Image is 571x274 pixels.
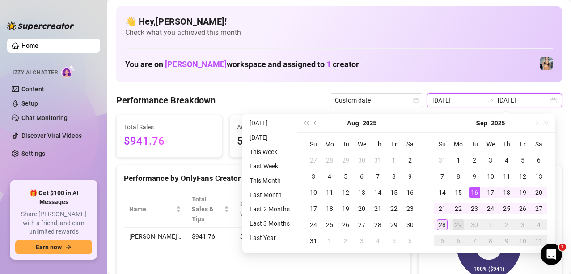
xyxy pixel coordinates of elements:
div: 25 [324,219,335,230]
div: 1 [485,219,496,230]
td: 2025-10-07 [466,233,482,249]
span: to [487,97,494,104]
input: End date [498,95,549,105]
td: 2025-09-06 [402,233,418,249]
td: 2025-09-22 [450,201,466,217]
td: 2025-08-22 [386,201,402,217]
span: Earn now [36,244,62,251]
div: 5 [517,155,528,166]
td: 2025-08-12 [338,184,354,201]
div: 30 [469,219,480,230]
div: 5 [340,171,351,182]
td: 2025-08-02 [402,152,418,168]
div: 21 [437,203,448,214]
td: 2025-08-26 [338,217,354,233]
span: 1 [326,60,331,69]
td: 2025-09-09 [466,168,482,184]
th: Fr [386,136,402,152]
td: 2025-10-04 [531,217,547,233]
div: 9 [501,235,512,246]
div: 1 [453,155,464,166]
td: 2025-08-10 [305,184,321,201]
input: Start date [432,95,483,105]
span: Check what you achieved this month [125,28,553,38]
div: 8 [485,235,496,246]
th: We [354,136,370,152]
td: 2025-08-19 [338,201,354,217]
button: Choose a year [491,114,505,132]
span: Izzy AI Chatter [13,68,58,77]
span: Share [PERSON_NAME] with a friend, and earn unlimited rewards [15,210,92,236]
div: 26 [517,203,528,214]
div: Performance by OnlyFans Creator [124,172,403,184]
td: 2025-08-29 [386,217,402,233]
div: 27 [308,155,319,166]
td: 2025-09-30 [466,217,482,233]
td: 2025-08-25 [321,217,338,233]
li: Last 2 Months [246,204,293,214]
td: 2025-08-21 [370,201,386,217]
button: Last year (Control + left) [301,114,311,132]
td: 2025-08-11 [321,184,338,201]
span: Total Sales [124,122,215,132]
td: [PERSON_NAME]… [124,228,186,245]
td: 2025-09-06 [531,152,547,168]
div: 5 [389,235,399,246]
div: 11 [533,235,544,246]
td: 2025-10-11 [531,233,547,249]
td: 2025-08-15 [386,184,402,201]
div: 16 [469,187,480,198]
td: 2025-09-25 [499,201,515,217]
th: Fr [515,136,531,152]
div: 10 [517,235,528,246]
td: 2025-10-09 [499,233,515,249]
th: Su [434,136,450,152]
td: 2025-08-23 [402,201,418,217]
div: 25 [501,203,512,214]
div: 20 [533,187,544,198]
button: Earn nowarrow-right [15,240,92,254]
div: 4 [372,235,383,246]
div: 30 [356,155,367,166]
td: 2025-09-03 [482,152,499,168]
th: Th [370,136,386,152]
div: 17 [308,203,319,214]
div: 18 [501,187,512,198]
div: 26 [340,219,351,230]
td: 2025-08-06 [354,168,370,184]
td: 2025-08-04 [321,168,338,184]
div: 4 [533,219,544,230]
td: 2025-09-03 [354,233,370,249]
td: 2025-10-10 [515,233,531,249]
td: 35.5 h [235,228,286,245]
td: 2025-09-23 [466,201,482,217]
td: 2025-09-02 [466,152,482,168]
td: 2025-07-28 [321,152,338,168]
div: 27 [356,219,367,230]
a: Setup [21,100,38,107]
div: 18 [324,203,335,214]
h4: Performance Breakdown [116,94,216,107]
div: 7 [372,171,383,182]
div: 29 [453,219,464,230]
a: Content [21,86,44,93]
div: 28 [324,155,335,166]
th: Sa [531,136,547,152]
div: 7 [469,235,480,246]
div: 11 [501,171,512,182]
iframe: Intercom live chat [541,244,562,265]
td: 2025-08-09 [402,168,418,184]
a: Discover Viral Videos [21,132,82,139]
div: 20 [356,203,367,214]
div: 27 [533,203,544,214]
td: 2025-08-27 [354,217,370,233]
div: 14 [372,187,383,198]
div: 28 [372,219,383,230]
img: logo-BBDzfeDw.svg [7,21,74,30]
td: 2025-10-03 [515,217,531,233]
span: Custom date [335,94,418,107]
div: 3 [308,171,319,182]
td: 2025-10-02 [499,217,515,233]
a: Home [21,42,38,49]
span: calendar [413,98,419,103]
